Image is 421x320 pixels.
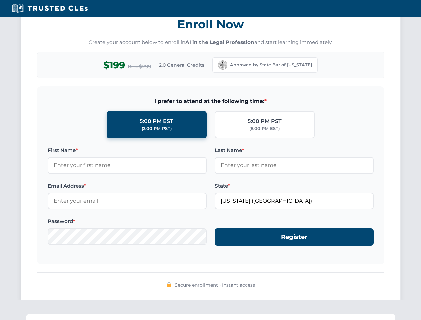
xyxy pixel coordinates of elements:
[215,146,374,154] label: Last Name
[48,182,207,190] label: Email Address
[48,157,207,174] input: Enter your first name
[215,193,374,209] input: California (CA)
[215,157,374,174] input: Enter your last name
[185,39,254,45] strong: AI in the Legal Profession
[159,61,204,69] span: 2.0 General Credits
[140,117,173,126] div: 5:00 PM EST
[48,217,207,225] label: Password
[48,193,207,209] input: Enter your email
[166,282,172,287] img: 🔒
[10,3,90,13] img: Trusted CLEs
[142,125,172,132] div: (2:00 PM PST)
[215,228,374,246] button: Register
[37,14,384,35] h3: Enroll Now
[218,60,227,70] img: California Bar
[48,97,374,106] span: I prefer to attend at the following time:
[37,39,384,46] p: Create your account below to enroll in and start learning immediately.
[103,58,125,73] span: $199
[215,182,374,190] label: State
[128,63,151,71] span: Reg $299
[230,62,312,68] span: Approved by State Bar of [US_STATE]
[249,125,280,132] div: (8:00 PM EST)
[175,281,255,289] span: Secure enrollment • Instant access
[48,146,207,154] label: First Name
[248,117,282,126] div: 5:00 PM PST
